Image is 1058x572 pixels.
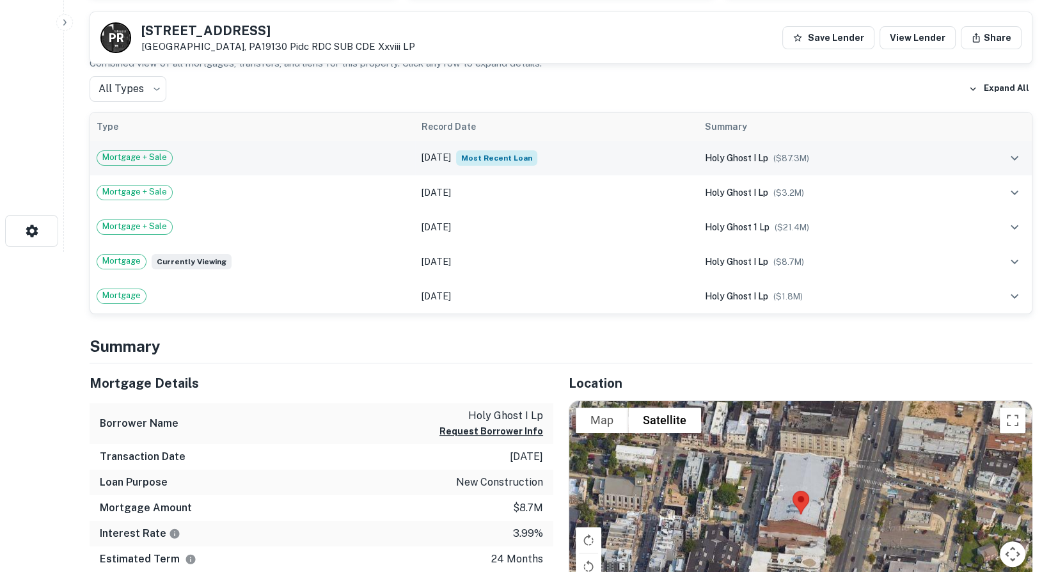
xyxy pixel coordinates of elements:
button: expand row [1004,216,1025,238]
h5: [STREET_ADDRESS] [141,24,415,37]
p: 24 months [491,552,543,567]
h6: Mortgage Amount [100,500,192,516]
span: holy ghost i lp [705,291,768,301]
th: Summary [699,113,956,141]
span: holy ghost i lp [705,257,768,267]
span: Mortgage + Sale [97,220,172,233]
h5: Location [569,374,1032,393]
button: Save Lender [782,26,874,49]
p: holy ghost i lp [439,408,543,424]
button: expand row [1004,251,1025,273]
td: [DATE] [415,210,698,244]
span: ($ 3.2M ) [773,188,804,198]
p: 3.99% [513,526,543,541]
a: View Lender [880,26,956,49]
a: P R [100,22,131,53]
span: ($ 87.3M ) [773,154,809,163]
h4: Summary [90,335,1032,358]
p: new construction [456,475,543,490]
span: Mortgage [97,289,146,302]
button: Show satellite imagery [628,408,701,433]
h6: Loan Purpose [100,475,168,490]
p: [GEOGRAPHIC_DATA], PA19130 [141,41,415,52]
button: Toggle fullscreen view [1000,408,1025,433]
span: Mortgage + Sale [97,151,172,164]
svg: Term is based on a standard schedule for this type of loan. [185,553,196,565]
th: Record Date [415,113,698,141]
button: Rotate map clockwise [576,527,601,553]
td: [DATE] [415,175,698,210]
a: Pidc RDC SUB CDE Xxviii LP [290,41,415,52]
button: Request Borrower Info [439,424,543,439]
button: Expand All [965,79,1032,99]
span: holy ghost 1 lp [705,222,770,232]
span: holy ghost i lp [705,153,768,163]
button: Show street map [576,408,628,433]
span: ($ 1.8M ) [773,292,803,301]
span: Mortgage [97,255,146,267]
h6: Transaction Date [100,449,186,465]
div: All Types [90,76,166,102]
p: $8.7m [513,500,543,516]
button: expand row [1004,182,1025,203]
span: Currently viewing [152,254,232,269]
h5: Mortgage Details [90,374,553,393]
button: expand row [1004,285,1025,307]
span: ($ 8.7M ) [773,257,804,267]
button: Share [961,26,1022,49]
button: Map camera controls [1000,541,1025,567]
svg: The interest rates displayed on the website are for informational purposes only and may be report... [169,528,180,539]
h6: Borrower Name [100,416,178,431]
td: [DATE] [415,279,698,314]
span: ($ 21.4M ) [775,223,809,232]
h6: Interest Rate [100,526,180,541]
p: [DATE] [510,449,543,465]
td: [DATE] [415,141,698,175]
span: Most Recent Loan [456,150,537,166]
th: Type [90,113,415,141]
iframe: Chat Widget [994,470,1058,531]
p: P R [109,29,123,47]
h6: Estimated Term [100,552,196,567]
span: holy ghost i lp [705,187,768,198]
span: Mortgage + Sale [97,186,172,198]
button: expand row [1004,147,1025,169]
td: [DATE] [415,244,698,279]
